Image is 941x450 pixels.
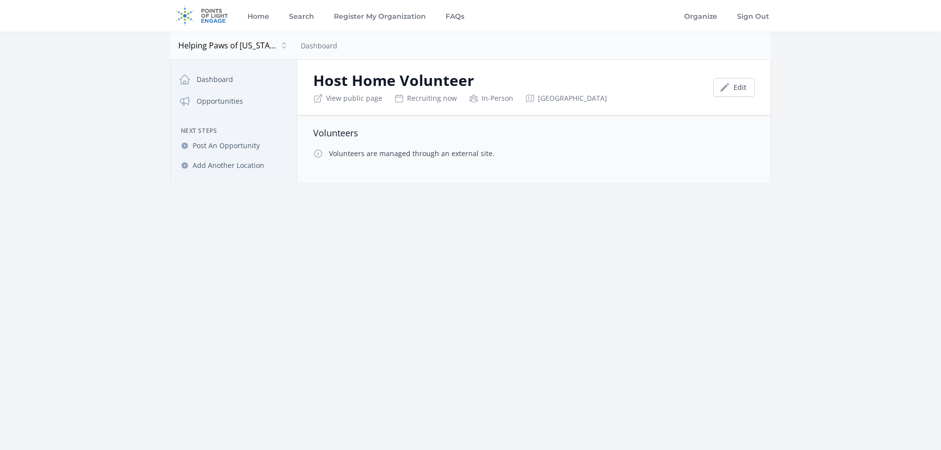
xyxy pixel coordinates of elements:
h3: Next Steps [175,127,293,135]
p: Volunteers are managed through an external site. [329,149,494,159]
nav: Breadcrumb [301,40,337,51]
a: Post An Opportunity [175,137,293,155]
h3: Volunteers [313,127,755,139]
div: In-Person [469,93,513,103]
div: Recruiting now [394,93,457,103]
a: Opportunities [175,91,293,111]
span: Helping Paws of [US_STATE], Inc. [178,40,277,51]
span: Add Another Location [193,161,264,170]
button: Helping Paws of [US_STATE], Inc. [174,36,293,55]
a: View public page [326,93,382,103]
a: Dashboard [301,41,337,50]
div: [GEOGRAPHIC_DATA] [525,93,607,103]
h2: Host Home Volunteer [313,72,705,89]
a: Edit [713,78,755,97]
span: Post An Opportunity [193,141,260,151]
a: Add Another Location [175,157,293,174]
a: Dashboard [175,70,293,89]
